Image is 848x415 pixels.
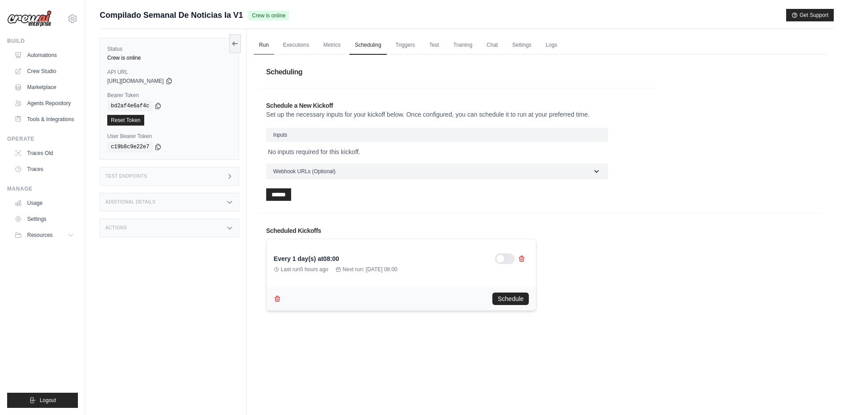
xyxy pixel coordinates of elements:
button: Get Support [786,9,834,21]
a: Marketplace [11,80,78,94]
iframe: Chat Widget [803,372,848,415]
a: Scheduling [349,36,386,55]
a: Tools & Integrations [11,112,78,126]
a: Agents Repository [11,96,78,110]
div: Crew is online [107,54,231,61]
a: Triggers [390,36,421,55]
a: Logs [540,36,563,55]
label: User Bearer Token [107,133,231,140]
a: Traces Old [11,146,78,160]
a: Test [424,36,444,55]
label: Status [107,45,231,53]
span: Compilado Semanal De Noticias Ia V1 [100,9,243,21]
div: Manage [7,185,78,192]
p: Set up the necessary inputs for your kickoff below. Once configured, you can schedule it to run a... [266,110,651,119]
div: Build [7,37,78,45]
span: Resources [27,232,53,239]
button: Schedule [492,293,529,305]
button: Resources [11,228,78,242]
a: Executions [278,36,315,55]
a: Chat [481,36,503,55]
time: September 30, 2025 at 08:00 BST [300,266,328,273]
a: Run [254,36,274,55]
h3: Additional Details [105,199,155,205]
h3: Actions [105,225,127,231]
a: Usage [11,196,78,210]
code: bd2af4e6af4c [107,101,153,111]
button: Webhook URLs (Optional) [266,163,608,179]
a: Reset Token [107,115,144,126]
label: Bearer Token [107,92,231,99]
a: Metrics [318,36,346,55]
span: Inputs [273,132,287,138]
span: Crew is online [248,11,289,20]
h2: Schedule a New Kickoff [266,101,651,110]
a: Automations [11,48,78,62]
span: Webhook URLs (Optional) [273,168,336,175]
button: Logout [7,393,78,408]
a: Traces [11,162,78,176]
p: No inputs required for this kickoff. [268,147,606,156]
h1: Scheduling [259,60,821,85]
code: c19b8c9e22e7 [107,142,153,152]
time: October 1, 2025 at 08:00 BST [366,266,398,273]
a: Training [448,36,478,55]
div: Every 1 day(s) at [274,254,339,263]
div: Operate [7,135,78,142]
h2: Scheduled Kickoffs [266,226,814,235]
span: Next run: [343,266,398,273]
span: [URL][DOMAIN_NAME] [107,77,164,85]
time: September 30, 2025 at 08:00 BST [323,255,339,262]
h3: Test Endpoints [105,174,147,179]
a: Settings [507,36,536,55]
span: Logout [40,397,56,404]
img: Logo [7,10,52,27]
span: Last run [281,266,329,273]
a: Settings [11,212,78,226]
a: Crew Studio [11,64,78,78]
label: API URL [107,69,231,76]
